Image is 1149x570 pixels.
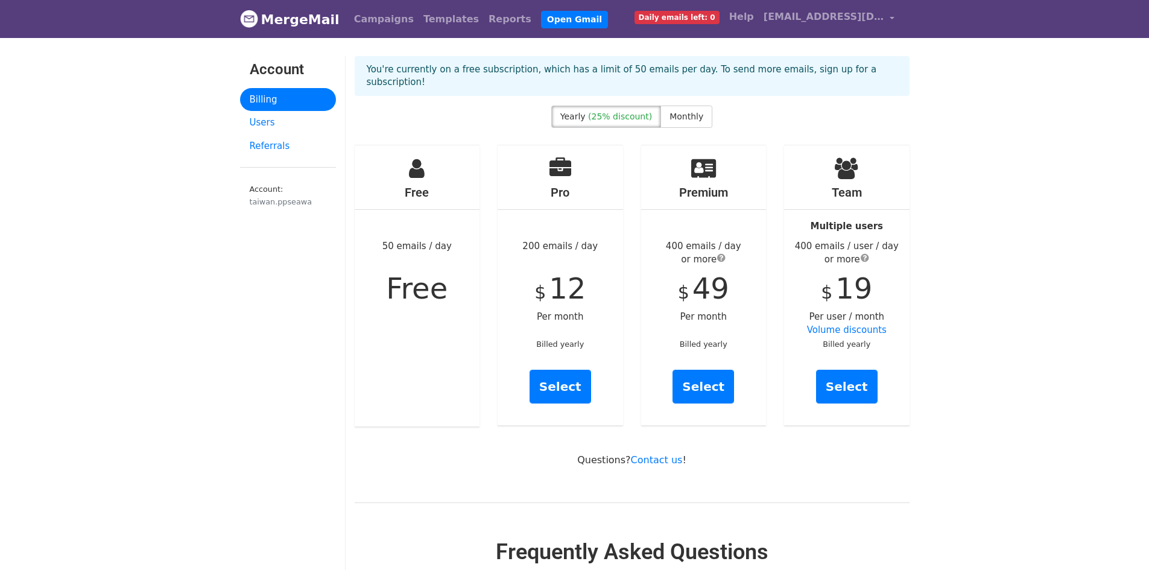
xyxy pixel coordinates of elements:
img: MergeMail logo [240,10,258,28]
div: Per user / month [784,145,910,425]
a: Select [673,370,734,404]
h3: Account [250,61,326,78]
span: Monthly [669,112,703,121]
span: $ [534,282,546,303]
small: Billed yearly [536,340,584,349]
h2: Frequently Asked Questions [355,539,910,565]
h4: Pro [498,185,623,200]
div: 200 emails / day Per month [498,145,623,425]
small: Billed yearly [680,340,727,349]
small: Billed yearly [823,340,870,349]
span: $ [678,282,689,303]
div: Per month [641,145,767,425]
a: Open Gmail [541,11,608,28]
a: Select [530,370,591,404]
div: 400 emails / day or more [641,239,767,267]
span: [EMAIL_ADDRESS][DOMAIN_NAME] [764,10,884,24]
a: Billing [240,88,336,112]
a: Referrals [240,135,336,158]
a: [EMAIL_ADDRESS][DOMAIN_NAME] [759,5,900,33]
span: (25% discount) [588,112,652,121]
iframe: Chat Widget [1089,512,1149,570]
span: Yearly [560,112,586,121]
a: Campaigns [349,7,419,31]
a: Select [816,370,878,404]
a: Volume discounts [807,325,887,335]
h4: Team [784,185,910,200]
a: Help [724,5,759,29]
h4: Free [355,185,480,200]
span: Daily emails left: 0 [635,11,720,24]
span: 19 [835,271,872,305]
span: 12 [549,271,586,305]
a: Templates [419,7,484,31]
span: $ [821,282,832,303]
p: Questions? ! [355,454,910,466]
a: Contact us [631,454,683,466]
a: Daily emails left: 0 [630,5,724,29]
span: Free [386,271,448,305]
div: 50 emails / day [355,145,480,426]
h4: Premium [641,185,767,200]
div: taiwan.ppseawa [250,196,326,207]
span: 49 [692,271,729,305]
strong: Multiple users [811,221,883,232]
div: 400 emails / user / day or more [784,239,910,267]
p: You're currently on a free subscription, which has a limit of 50 emails per day. To send more ema... [367,63,897,89]
div: 聊天小工具 [1089,512,1149,570]
a: Users [240,111,336,135]
a: Reports [484,7,536,31]
small: Account: [250,185,326,207]
a: MergeMail [240,7,340,32]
